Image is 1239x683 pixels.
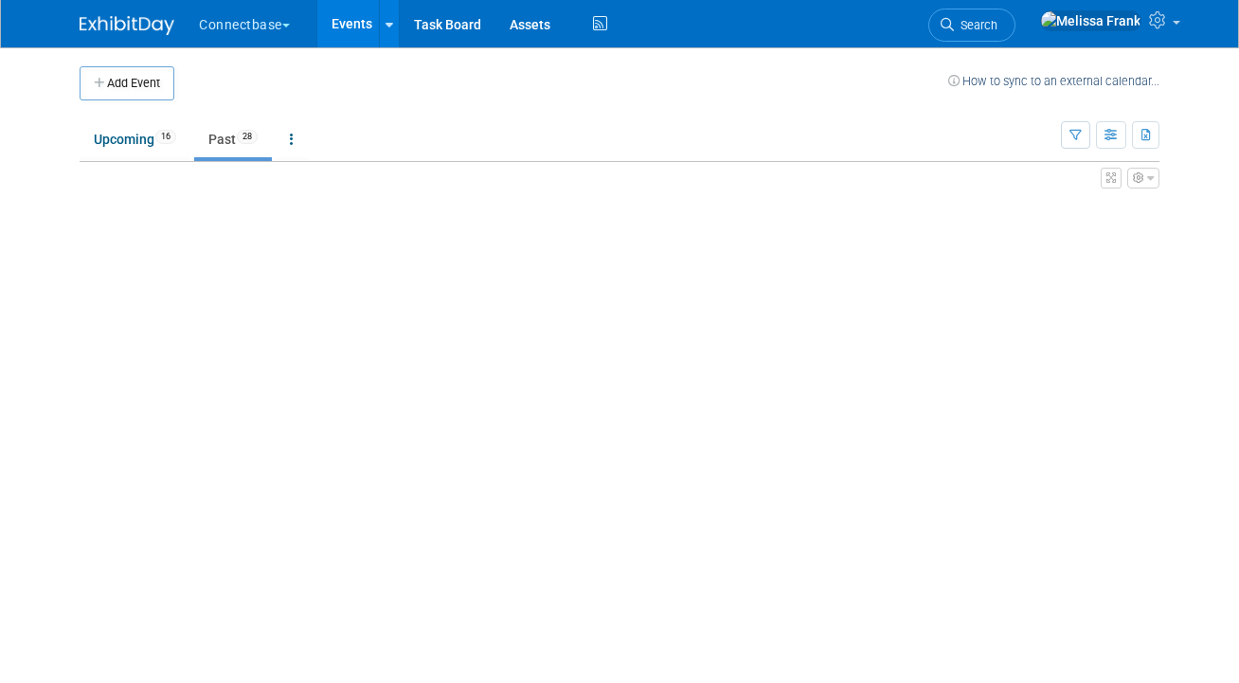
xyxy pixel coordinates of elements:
a: How to sync to an external calendar... [948,74,1159,88]
span: 16 [155,130,176,144]
img: Melissa Frank [1040,10,1141,31]
a: Upcoming16 [80,121,190,157]
img: ExhibitDay [80,16,174,35]
span: Search [954,18,997,32]
button: Add Event [80,66,174,100]
a: Search [928,9,1015,42]
span: 28 [237,130,258,144]
a: Past28 [194,121,272,157]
